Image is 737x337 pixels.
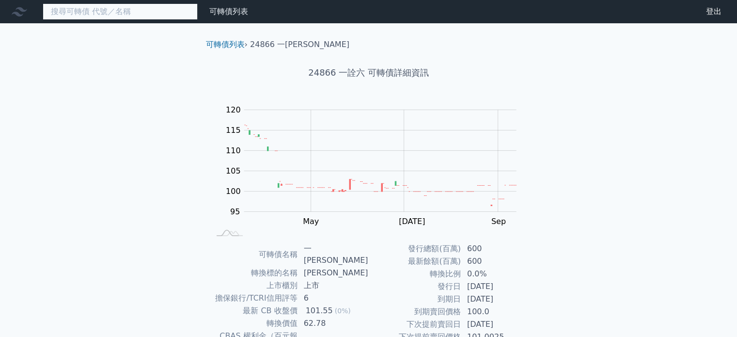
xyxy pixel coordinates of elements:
h1: 24866 一詮六 可轉債詳細資訊 [198,66,539,80]
tspan: 115 [226,126,241,135]
td: 到期日 [369,293,461,305]
td: 發行總額(百萬) [369,242,461,255]
td: [DATE] [461,293,528,305]
td: 上市櫃別 [210,279,298,292]
g: Chart [220,105,531,226]
td: 0.0% [461,268,528,280]
tspan: Sep [491,217,506,226]
a: 登出 [698,4,729,19]
tspan: 110 [226,146,241,155]
a: 可轉債列表 [206,40,245,49]
td: 6 [298,292,369,305]
td: 一[PERSON_NAME] [298,242,369,267]
td: 可轉債名稱 [210,242,298,267]
td: [DATE] [461,318,528,331]
td: 到期賣回價格 [369,305,461,318]
td: [PERSON_NAME] [298,267,369,279]
td: 最新 CB 收盤價 [210,305,298,317]
td: [DATE] [461,280,528,293]
td: 擔保銀行/TCRI信用評等 [210,292,298,305]
tspan: 105 [226,166,241,176]
td: 發行日 [369,280,461,293]
div: 101.55 [304,305,335,317]
td: 62.78 [298,317,369,330]
td: 轉換標的名稱 [210,267,298,279]
span: (0%) [335,307,351,315]
tspan: 100 [226,187,241,196]
td: 轉換價值 [210,317,298,330]
td: 600 [461,255,528,268]
input: 搜尋可轉債 代號／名稱 [43,3,198,20]
tspan: 95 [230,207,240,216]
tspan: 120 [226,105,241,114]
a: 可轉債列表 [209,7,248,16]
tspan: May [303,217,319,226]
td: 100.0 [461,305,528,318]
tspan: [DATE] [399,217,425,226]
td: 下次提前賣回日 [369,318,461,331]
td: 上市 [298,279,369,292]
td: 轉換比例 [369,268,461,280]
td: 600 [461,242,528,255]
li: 24866 一[PERSON_NAME] [250,39,349,50]
td: 最新餘額(百萬) [369,255,461,268]
li: › [206,39,248,50]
